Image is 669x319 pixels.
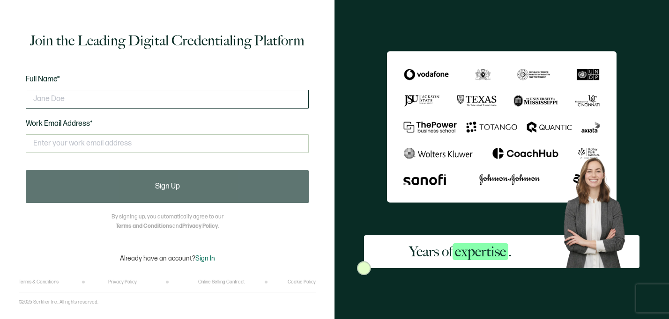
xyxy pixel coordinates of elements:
span: expertise [453,243,508,260]
a: Terms & Conditions [19,279,59,285]
img: Sertifier Signup [357,261,371,275]
a: Online Selling Contract [198,279,245,285]
span: Work Email Address* [26,119,93,128]
button: Sign Up [26,170,309,203]
span: Sign Up [155,183,180,190]
p: ©2025 Sertifier Inc.. All rights reserved. [19,299,98,305]
h2: Years of . [409,242,512,261]
p: By signing up, you automatically agree to our and . [111,212,223,231]
input: Enter your work email address [26,134,309,153]
span: Full Name* [26,75,60,84]
a: Privacy Policy [182,223,218,230]
a: Terms and Conditions [116,223,172,230]
p: Already have an account? [120,254,215,262]
h1: Join the Leading Digital Credentialing Platform [30,31,305,50]
span: Sign In [195,254,215,262]
img: Sertifier Signup - Years of <span class="strong-h">expertise</span>. [387,51,617,202]
img: Sertifier Signup - Years of <span class="strong-h">expertise</span>. Hero [557,152,640,268]
a: Privacy Policy [108,279,137,285]
a: Cookie Policy [288,279,316,285]
input: Jane Doe [26,90,309,109]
